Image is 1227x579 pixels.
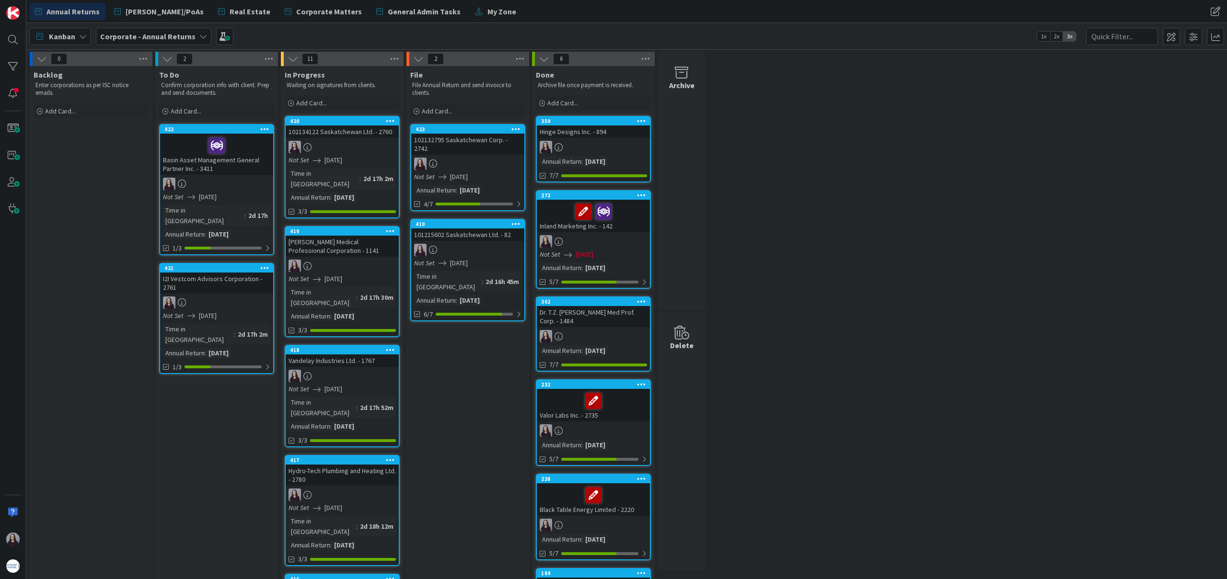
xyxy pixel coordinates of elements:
[541,118,650,125] div: 359
[234,329,235,340] span: :
[537,389,650,421] div: Valor Labs Inc. - 2735
[286,354,399,367] div: Vandelay Industries Ltd. - 1767
[46,6,100,17] span: Annual Returns
[289,385,309,393] i: Not Set
[541,298,650,305] div: 362
[302,53,318,65] span: 11
[411,220,524,241] div: 410101215602 Saskatchewan Ltd. - 82
[163,348,205,358] div: Annual Return
[298,206,307,216] span: 3/3
[541,381,650,388] div: 232
[126,6,204,17] span: [PERSON_NAME]/PoAs
[286,346,399,367] div: 418Vandelay Industries Ltd. - 1767
[296,99,327,107] span: Add Card...
[361,173,396,184] div: 2d 17h 2m
[540,156,581,167] div: Annual Return
[540,440,581,450] div: Annual Return
[411,158,524,170] div: BC
[540,519,552,531] img: BC
[230,6,270,17] span: Real Estate
[163,229,205,239] div: Annual Return
[416,126,524,133] div: 423
[537,200,650,232] div: Inland Marketing Inc. - 142
[286,227,399,257] div: 419[PERSON_NAME] Medical Professional Corporation - 1141
[537,569,650,578] div: 184
[583,345,608,356] div: [DATE]
[286,117,399,138] div: 420102134122 Saskatchewan Ltd. - 2760
[289,503,309,512] i: Not Set
[6,559,20,573] img: avatar
[164,126,273,133] div: 422
[416,221,524,227] div: 410
[324,503,342,513] span: [DATE]
[547,99,578,107] span: Add Card...
[457,295,482,306] div: [DATE]
[537,475,650,516] div: 238Black Table Energy Limited - 2220
[160,264,273,272] div: 421
[289,192,330,203] div: Annual Return
[1086,28,1158,45] input: Quick Filter...
[428,53,444,65] span: 2
[549,454,558,464] span: 5/7
[537,235,650,248] div: BC
[6,533,20,546] img: BC
[414,259,435,267] i: Not Set
[553,53,569,65] span: 6
[330,421,332,431] span: :
[199,311,217,321] span: [DATE]
[536,70,554,79] span: Done
[171,107,201,115] span: Add Card...
[289,156,309,164] i: Not Set
[289,488,301,501] img: BC
[414,185,456,195] div: Annual Return
[296,6,362,17] span: Corporate Matters
[289,311,330,321] div: Annual Return
[583,262,608,273] div: [DATE]
[411,228,524,241] div: 101215602 Saskatchewan Ltd. - 82
[290,118,399,125] div: 420
[6,6,20,20] img: Visit kanbanzone.com
[450,172,468,182] span: [DATE]
[411,125,524,155] div: 423102132795 Saskatchewan Corp. - 2742
[205,229,206,239] span: :
[540,345,581,356] div: Annual Return
[537,306,650,327] div: Dr. T.Z. [PERSON_NAME] Med Prof. Corp. - 1484
[286,227,399,236] div: 419
[332,311,357,321] div: [DATE]
[163,296,175,309] img: BC
[414,271,482,292] div: Time in [GEOGRAPHIC_DATA]
[289,260,301,272] img: BC
[410,70,423,79] span: File
[414,244,427,256] img: BC
[286,141,399,153] div: BC
[457,185,482,195] div: [DATE]
[206,229,231,239] div: [DATE]
[482,276,483,287] span: :
[285,70,325,79] span: In Progress
[411,244,524,256] div: BC
[581,345,583,356] span: :
[370,3,466,20] a: General Admin Tasks
[540,141,552,153] img: BC
[286,346,399,354] div: 418
[414,158,427,170] img: BC
[289,370,301,382] img: BC
[356,402,358,413] span: :
[100,32,196,41] b: Corporate - Annual Returns
[414,172,435,181] i: Not Set
[164,265,273,272] div: 421
[212,3,276,20] a: Real Estate
[298,325,307,335] span: 3/3
[332,540,357,550] div: [DATE]
[289,540,330,550] div: Annual Return
[456,295,457,306] span: :
[537,483,650,516] div: Black Table Energy Limited - 2220
[540,424,552,437] img: BC
[160,264,273,294] div: 421I2I Vestcom Advisors Corporation - 2761
[540,235,552,248] img: BC
[161,81,272,97] p: Confirm corporation info with client. Prep and send documents.
[581,534,583,545] span: :
[286,260,399,272] div: BC
[34,70,63,79] span: Backlog
[541,570,650,577] div: 184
